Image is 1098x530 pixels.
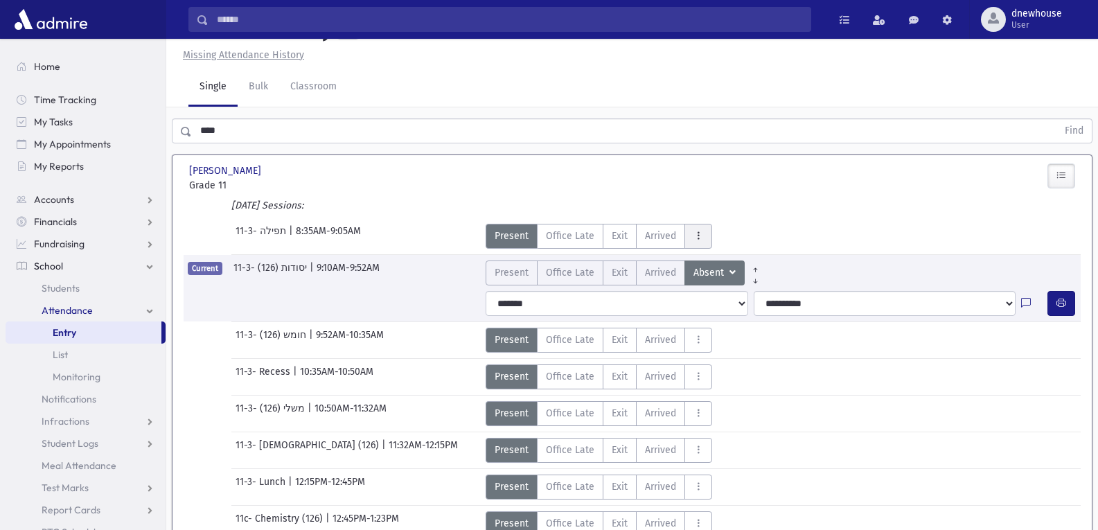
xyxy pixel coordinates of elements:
[34,60,60,73] span: Home
[289,224,296,249] span: |
[34,193,74,206] span: Accounts
[34,94,96,106] span: Time Tracking
[34,215,77,228] span: Financials
[495,406,529,421] span: Present
[546,406,594,421] span: Office Late
[279,68,348,107] a: Classroom
[189,164,264,178] span: [PERSON_NAME]
[188,68,238,107] a: Single
[316,328,384,353] span: 9:52AM-10:35AM
[42,459,116,472] span: Meal Attendance
[34,138,111,150] span: My Appointments
[495,333,529,347] span: Present
[34,238,85,250] span: Fundraising
[315,401,387,426] span: 10:50AM-11:32AM
[546,443,594,457] span: Office Late
[495,369,529,384] span: Present
[6,432,166,454] a: Student Logs
[236,475,288,500] span: 11-3- Lunch
[1056,119,1092,143] button: Find
[310,260,317,285] span: |
[1011,19,1062,30] span: User
[6,277,166,299] a: Students
[6,344,166,366] a: List
[300,364,373,389] span: 10:35AM-10:50AM
[6,133,166,155] a: My Appointments
[34,260,63,272] span: School
[6,477,166,499] a: Test Marks
[188,262,222,275] span: Current
[6,410,166,432] a: Infractions
[42,415,89,427] span: Infractions
[546,369,594,384] span: Office Late
[6,55,166,78] a: Home
[546,229,594,243] span: Office Late
[6,321,161,344] a: Entry
[612,406,628,421] span: Exit
[495,443,529,457] span: Present
[546,479,594,494] span: Office Late
[6,111,166,133] a: My Tasks
[546,265,594,280] span: Office Late
[6,211,166,233] a: Financials
[42,482,89,494] span: Test Marks
[6,366,166,388] a: Monitoring
[645,479,676,494] span: Arrived
[6,155,166,177] a: My Reports
[42,304,93,317] span: Attendance
[288,475,295,500] span: |
[183,49,304,61] u: Missing Attendance History
[546,333,594,347] span: Office Late
[693,265,727,281] span: Absent
[42,504,100,516] span: Report Cards
[6,299,166,321] a: Attendance
[236,224,289,249] span: 11-3- תפילה
[34,160,84,173] span: My Reports
[486,438,712,463] div: AttTypes
[6,454,166,477] a: Meal Attendance
[495,265,529,280] span: Present
[53,348,68,361] span: List
[231,200,303,211] i: [DATE] Sessions:
[612,479,628,494] span: Exit
[209,7,811,32] input: Search
[293,364,300,389] span: |
[6,388,166,410] a: Notifications
[612,333,628,347] span: Exit
[296,224,361,249] span: 8:35AM-9:05AM
[236,328,309,353] span: 11-3- חומש (126)
[612,229,628,243] span: Exit
[645,333,676,347] span: Arrived
[645,406,676,421] span: Arrived
[486,328,712,353] div: AttTypes
[486,364,712,389] div: AttTypes
[645,265,676,280] span: Arrived
[42,282,80,294] span: Students
[11,6,91,33] img: AdmirePro
[6,233,166,255] a: Fundraising
[382,438,389,463] span: |
[612,369,628,384] span: Exit
[389,438,458,463] span: 11:32AM-12:15PM
[1011,8,1062,19] span: dnewhouse
[34,116,73,128] span: My Tasks
[309,328,316,353] span: |
[645,229,676,243] span: Arrived
[177,49,304,61] a: Missing Attendance History
[6,499,166,521] a: Report Cards
[189,178,326,193] span: Grade 11
[486,401,712,426] div: AttTypes
[233,260,310,285] span: 11-3- יסודות (126)
[6,89,166,111] a: Time Tracking
[495,229,529,243] span: Present
[236,364,293,389] span: 11-3- Recess
[6,188,166,211] a: Accounts
[486,260,766,285] div: AttTypes
[238,68,279,107] a: Bulk
[612,265,628,280] span: Exit
[486,224,712,249] div: AttTypes
[645,443,676,457] span: Arrived
[6,255,166,277] a: School
[236,401,308,426] span: 11-3- משלי (126)
[317,260,380,285] span: 9:10AM-9:52AM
